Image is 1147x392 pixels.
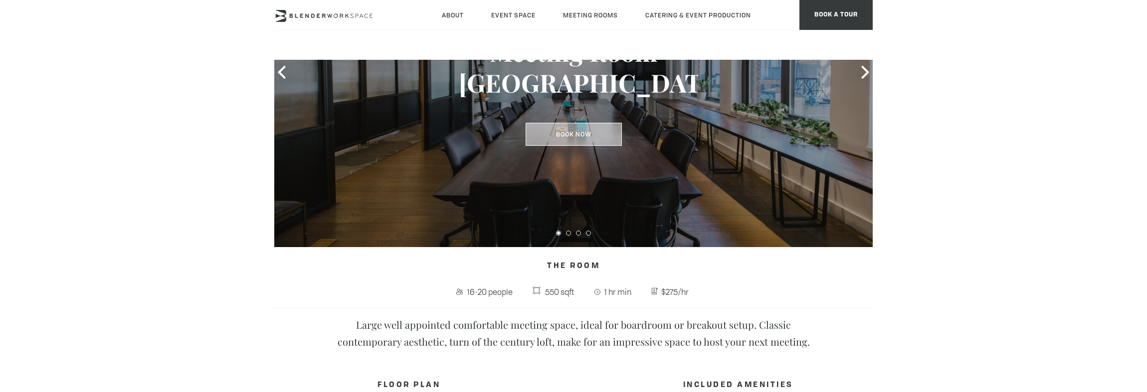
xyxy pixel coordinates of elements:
h4: The Room [274,257,873,276]
h3: Meeting Room [GEOGRAPHIC_DATA] [459,36,688,98]
span: 16-20 people [465,284,515,300]
a: Book Now [526,123,622,146]
iframe: Chat Widget [1097,344,1147,392]
span: 1 hr min [602,284,634,300]
p: Large well appointed comfortable meeting space, ideal for boardroom or breakout setup. Classic co... [324,316,823,350]
span: $275/hr [659,284,692,300]
span: 550 sqft [543,284,576,300]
